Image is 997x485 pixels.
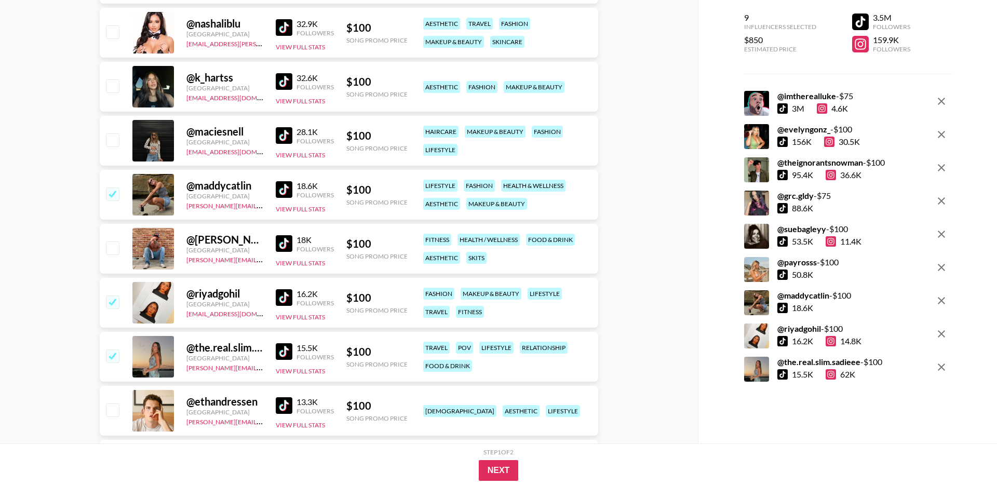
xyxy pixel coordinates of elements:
[346,306,408,314] div: Song Promo Price
[456,342,473,354] div: pov
[931,257,952,278] button: remove
[423,144,457,156] div: lifestyle
[457,234,520,246] div: health / wellness
[186,146,291,156] a: [EMAIL_ADDRESS][DOMAIN_NAME]
[777,191,814,200] strong: @ grc.gldy
[777,290,851,301] div: - $ 100
[792,369,813,380] div: 15.5K
[792,270,813,280] div: 50.8K
[297,397,334,407] div: 13.3K
[423,306,450,318] div: travel
[276,397,292,414] img: TikTok
[346,237,408,250] div: $ 100
[504,81,564,93] div: makeup & beauty
[346,252,408,260] div: Song Promo Price
[423,405,496,417] div: [DEMOGRAPHIC_DATA]
[276,43,325,51] button: View Full Stats
[423,342,450,354] div: travel
[931,157,952,178] button: remove
[346,90,408,98] div: Song Promo Price
[826,236,861,247] div: 11.4K
[186,341,263,354] div: @ the.real.slim.sadieee
[456,306,484,318] div: fitness
[276,367,325,375] button: View Full Stats
[186,138,263,146] div: [GEOGRAPHIC_DATA]
[346,21,408,34] div: $ 100
[186,192,263,200] div: [GEOGRAPHIC_DATA]
[826,369,855,380] div: 62K
[423,234,451,246] div: fitness
[186,287,263,300] div: @ riyadgohil
[466,198,527,210] div: makeup & beauty
[792,203,813,213] div: 88.6K
[777,257,817,267] strong: @ payrosss
[423,36,484,48] div: makeup & beauty
[297,83,334,91] div: Followers
[186,408,263,416] div: [GEOGRAPHIC_DATA]
[465,126,526,138] div: makeup & beauty
[490,36,524,48] div: skincare
[466,18,493,30] div: travel
[777,157,885,168] div: - $ 100
[186,38,340,48] a: [EMAIL_ADDRESS][PERSON_NAME][DOMAIN_NAME]
[276,19,292,36] img: TikTok
[186,308,291,318] a: [EMAIL_ADDRESS][DOMAIN_NAME]
[346,345,408,358] div: $ 100
[777,357,860,367] strong: @ the.real.slim.sadieee
[423,198,460,210] div: aesthetic
[346,129,408,142] div: $ 100
[423,360,472,372] div: food & drink
[297,353,334,361] div: Followers
[931,91,952,112] button: remove
[466,252,487,264] div: skits
[792,336,813,346] div: 16.2K
[777,257,839,267] div: - $ 100
[931,224,952,245] button: remove
[483,448,514,456] div: Step 1 of 2
[276,289,292,306] img: TikTok
[792,303,813,313] div: 18.6K
[186,71,263,84] div: @ k_hartss
[186,17,263,30] div: @ nashaliblu
[276,235,292,252] img: TikTok
[276,259,325,267] button: View Full Stats
[817,103,848,114] div: 4.6K
[826,336,861,346] div: 14.8K
[346,144,408,152] div: Song Promo Price
[276,127,292,144] img: TikTok
[777,357,882,367] div: - $ 100
[777,290,829,300] strong: @ maddycatlin
[297,137,334,145] div: Followers
[931,290,952,311] button: remove
[276,151,325,159] button: View Full Stats
[297,235,334,245] div: 18K
[777,91,836,101] strong: @ imtherealluke
[931,124,952,145] button: remove
[499,18,530,30] div: fashion
[744,12,816,23] div: 9
[792,236,813,247] div: 53.5K
[297,289,334,299] div: 16.2K
[276,181,292,198] img: TikTok
[186,125,263,138] div: @ maciesnell
[186,254,389,264] a: [PERSON_NAME][EMAIL_ADDRESS][PERSON_NAME][DOMAIN_NAME]
[186,416,340,426] a: [PERSON_NAME][EMAIL_ADDRESS][DOMAIN_NAME]
[501,180,565,192] div: health & wellness
[186,233,263,246] div: @ [PERSON_NAME][DOMAIN_NAME][PERSON_NAME]
[346,198,408,206] div: Song Promo Price
[297,73,334,83] div: 32.6K
[346,75,408,88] div: $ 100
[931,357,952,378] button: remove
[423,252,460,264] div: aesthetic
[526,234,575,246] div: food & drink
[873,35,910,45] div: 159.9K
[873,45,910,53] div: Followers
[297,343,334,353] div: 15.5K
[297,407,334,415] div: Followers
[186,362,389,372] a: [PERSON_NAME][EMAIL_ADDRESS][PERSON_NAME][DOMAIN_NAME]
[792,137,812,147] div: 156K
[346,36,408,44] div: Song Promo Price
[520,342,568,354] div: relationship
[826,170,861,180] div: 36.6K
[346,399,408,412] div: $ 100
